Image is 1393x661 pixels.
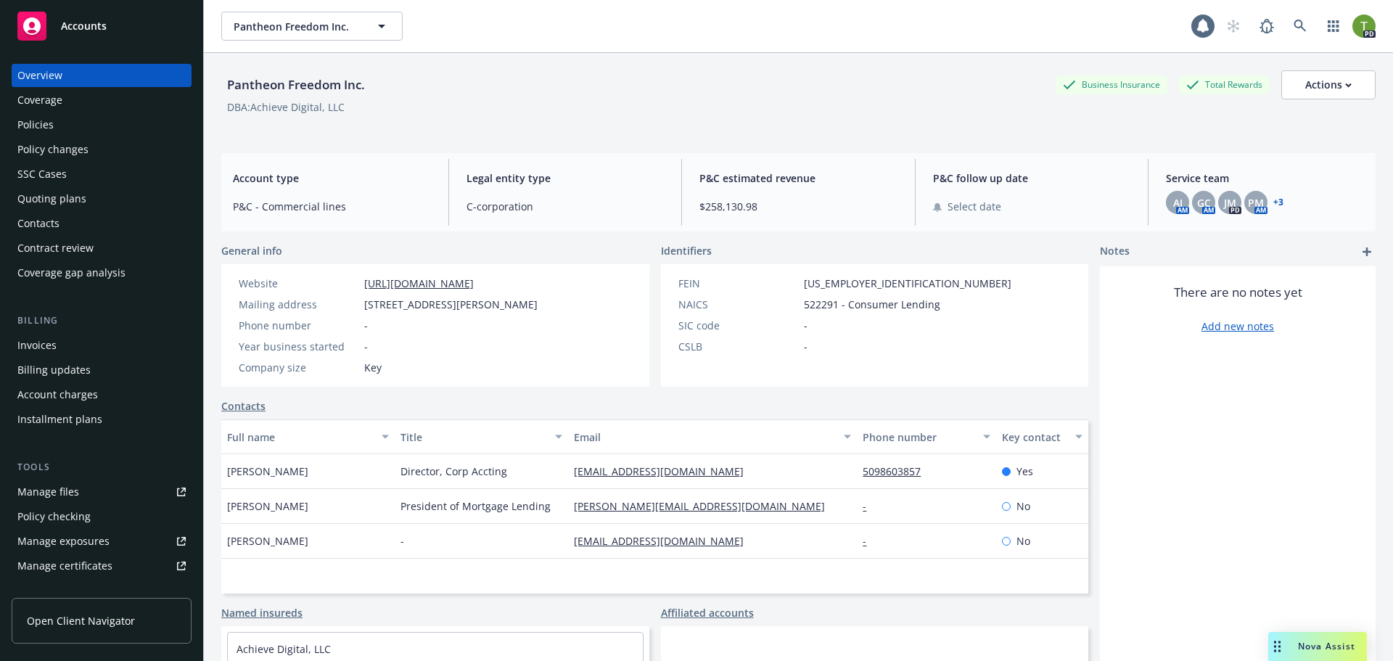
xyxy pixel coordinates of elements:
span: 522291 - Consumer Lending [804,297,940,312]
div: Tools [12,460,192,475]
a: Contacts [221,398,266,414]
div: Policies [17,113,54,136]
div: Email [574,430,835,445]
a: Invoices [12,334,192,357]
button: Pantheon Freedom Inc. [221,12,403,41]
div: Manage certificates [17,554,112,578]
button: Key contact [996,419,1088,454]
div: Manage exposures [17,530,110,553]
span: There are no notes yet [1174,284,1302,301]
div: Full name [227,430,373,445]
a: Account charges [12,383,192,406]
span: P&C follow up date [933,171,1131,186]
a: Switch app [1319,12,1348,41]
a: Contacts [12,212,192,235]
a: Search [1286,12,1315,41]
div: Company size [239,360,358,375]
a: [EMAIL_ADDRESS][DOMAIN_NAME] [574,464,755,478]
div: Account charges [17,383,98,406]
button: Phone number [857,419,995,454]
div: NAICS [678,297,798,312]
div: Billing updates [17,358,91,382]
div: Key contact [1002,430,1067,445]
div: SIC code [678,318,798,333]
div: FEIN [678,276,798,291]
a: Installment plans [12,408,192,431]
div: Invoices [17,334,57,357]
div: Coverage [17,89,62,112]
div: Contract review [17,237,94,260]
span: Yes [1016,464,1033,479]
span: Nova Assist [1298,640,1355,652]
a: Billing updates [12,358,192,382]
a: - [863,499,878,513]
a: Policy changes [12,138,192,161]
div: Phone number [863,430,974,445]
button: Nova Assist [1268,632,1367,661]
div: CSLB [678,339,798,354]
a: [EMAIL_ADDRESS][DOMAIN_NAME] [574,534,755,548]
div: Pantheon Freedom Inc. [221,75,371,94]
a: add [1358,243,1376,260]
a: Overview [12,64,192,87]
div: Total Rewards [1179,75,1270,94]
span: [PERSON_NAME] [227,464,308,479]
a: 5098603857 [863,464,932,478]
button: Title [395,419,568,454]
a: Policy checking [12,505,192,528]
span: Open Client Navigator [27,613,135,628]
div: Year business started [239,339,358,354]
span: - [804,339,808,354]
span: General info [221,243,282,258]
div: Policy checking [17,505,91,528]
span: - [364,318,368,333]
div: Website [239,276,358,291]
span: Director, Corp Accting [400,464,507,479]
span: Accounts [61,20,107,32]
div: Quoting plans [17,187,86,210]
span: P&C estimated revenue [699,171,897,186]
a: SSC Cases [12,163,192,186]
span: - [804,318,808,333]
a: +3 [1273,198,1283,207]
a: [PERSON_NAME][EMAIL_ADDRESS][DOMAIN_NAME] [574,499,837,513]
span: No [1016,498,1030,514]
a: Coverage [12,89,192,112]
a: Add new notes [1201,319,1274,334]
a: - [863,534,878,548]
div: Coverage gap analysis [17,261,126,284]
span: - [364,339,368,354]
img: photo [1352,15,1376,38]
a: Policies [12,113,192,136]
div: Phone number [239,318,358,333]
span: [PERSON_NAME] [227,533,308,549]
a: [URL][DOMAIN_NAME] [364,276,474,290]
span: PM [1248,195,1264,210]
span: $258,130.98 [699,199,897,214]
span: GC [1197,195,1211,210]
a: Start snowing [1219,12,1248,41]
div: Contacts [17,212,59,235]
span: Notes [1100,243,1130,260]
a: Achieve Digital, LLC [237,642,331,656]
a: Affiliated accounts [661,605,754,620]
button: Full name [221,419,395,454]
span: Service team [1166,171,1364,186]
span: Manage exposures [12,530,192,553]
a: Named insureds [221,605,303,620]
span: Identifiers [661,243,712,258]
button: Actions [1281,70,1376,99]
div: Mailing address [239,297,358,312]
a: Manage files [12,480,192,504]
span: No [1016,533,1030,549]
span: [US_EMPLOYER_IDENTIFICATION_NUMBER] [804,276,1011,291]
span: C-corporation [467,199,665,214]
div: Drag to move [1268,632,1286,661]
span: President of Mortgage Lending [400,498,551,514]
a: Manage BORs [12,579,192,602]
span: P&C - Commercial lines [233,199,431,214]
button: Email [568,419,857,454]
span: Legal entity type [467,171,665,186]
a: Contract review [12,237,192,260]
div: SSC Cases [17,163,67,186]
